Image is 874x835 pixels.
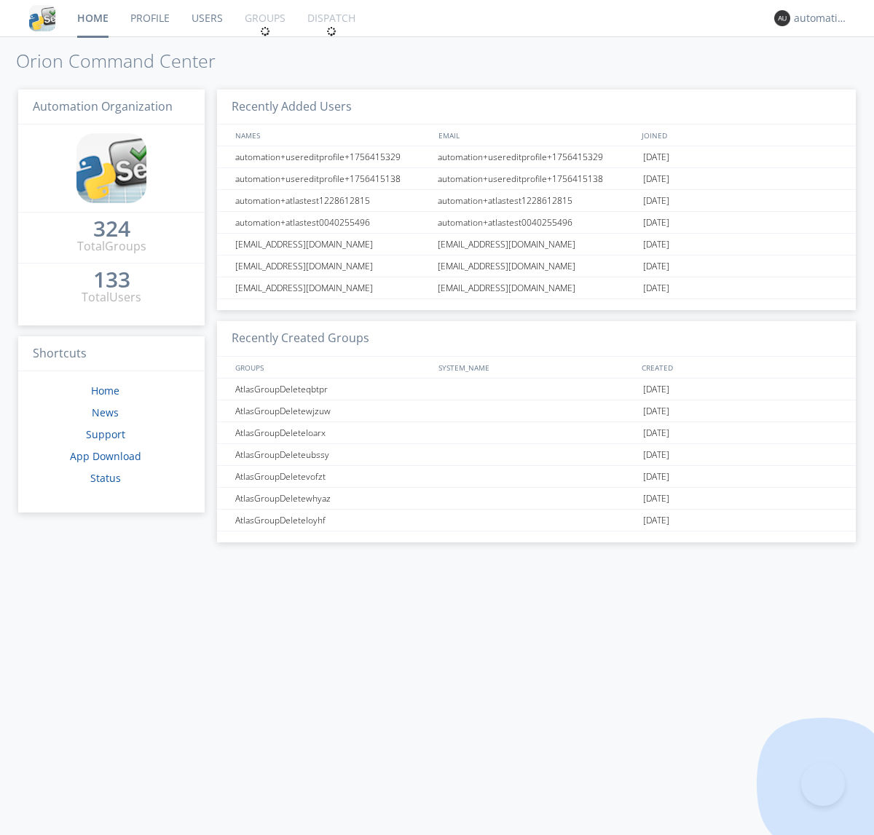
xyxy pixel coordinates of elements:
span: [DATE] [643,444,669,466]
a: AtlasGroupDeleteubssy[DATE] [217,444,856,466]
div: automation+usereditprofile+1756415329 [232,146,433,167]
div: automation+usereditprofile+1756415329 [434,146,639,167]
div: JOINED [638,124,842,146]
div: AtlasGroupDeleteqbtpr [232,379,433,400]
div: AtlasGroupDeletewhyaz [232,488,433,509]
div: [EMAIL_ADDRESS][DOMAIN_NAME] [434,256,639,277]
span: [DATE] [643,212,669,234]
span: [DATE] [643,256,669,277]
a: App Download [70,449,141,463]
a: AtlasGroupDeletewjzuw[DATE] [217,400,856,422]
div: automation+atlastest1228612815 [434,190,639,211]
div: 324 [93,221,130,236]
a: AtlasGroupDeletewhyaz[DATE] [217,488,856,510]
div: Total Groups [77,238,146,255]
span: [DATE] [643,466,669,488]
div: AtlasGroupDeletewjzuw [232,400,433,422]
a: 324 [93,221,130,238]
a: Status [90,471,121,485]
div: [EMAIL_ADDRESS][DOMAIN_NAME] [232,256,433,277]
a: [EMAIL_ADDRESS][DOMAIN_NAME][EMAIL_ADDRESS][DOMAIN_NAME][DATE] [217,256,856,277]
div: GROUPS [232,357,431,378]
div: AtlasGroupDeleteloarx [232,422,433,443]
div: automation+atlastest0040255496 [434,212,639,233]
iframe: Toggle Customer Support [801,762,845,806]
a: Support [86,427,125,441]
div: automation+usereditprofile+1756415138 [434,168,639,189]
span: [DATE] [643,400,669,422]
div: automation+atlastest1228612815 [232,190,433,211]
a: AtlasGroupDeletevofzt[DATE] [217,466,856,488]
span: [DATE] [643,146,669,168]
a: [EMAIL_ADDRESS][DOMAIN_NAME][EMAIL_ADDRESS][DOMAIN_NAME][DATE] [217,234,856,256]
img: spin.svg [260,26,270,36]
div: NAMES [232,124,431,146]
img: 373638.png [774,10,790,26]
a: AtlasGroupDeleteloarx[DATE] [217,422,856,444]
h3: Recently Added Users [217,90,856,125]
span: [DATE] [643,379,669,400]
div: EMAIL [435,124,638,146]
a: 133 [93,272,130,289]
div: AtlasGroupDeleteubssy [232,444,433,465]
a: automation+atlastest0040255496automation+atlastest0040255496[DATE] [217,212,856,234]
img: cddb5a64eb264b2086981ab96f4c1ba7 [29,5,55,31]
span: [DATE] [643,510,669,531]
a: automation+atlastest1228612815automation+atlastest1228612815[DATE] [217,190,856,212]
div: [EMAIL_ADDRESS][DOMAIN_NAME] [434,234,639,255]
a: Home [91,384,119,397]
a: AtlasGroupDeleteloyhf[DATE] [217,510,856,531]
img: spin.svg [326,26,336,36]
div: Total Users [82,289,141,306]
div: AtlasGroupDeletevofzt [232,466,433,487]
span: [DATE] [643,422,669,444]
a: automation+usereditprofile+1756415329automation+usereditprofile+1756415329[DATE] [217,146,856,168]
span: [DATE] [643,277,669,299]
div: CREATED [638,357,842,378]
div: automation+atlastest0040255496 [232,212,433,233]
span: [DATE] [643,190,669,212]
div: 133 [93,272,130,287]
h3: Shortcuts [18,336,205,372]
a: automation+usereditprofile+1756415138automation+usereditprofile+1756415138[DATE] [217,168,856,190]
img: cddb5a64eb264b2086981ab96f4c1ba7 [76,133,146,203]
div: automation+atlas0011 [794,11,849,25]
a: News [92,405,119,419]
span: Automation Organization [33,98,173,114]
div: [EMAIL_ADDRESS][DOMAIN_NAME] [434,277,639,298]
div: automation+usereditprofile+1756415138 [232,168,433,189]
div: SYSTEM_NAME [435,357,638,378]
span: [DATE] [643,234,669,256]
div: AtlasGroupDeleteloyhf [232,510,433,531]
span: [DATE] [643,168,669,190]
div: [EMAIL_ADDRESS][DOMAIN_NAME] [232,234,433,255]
a: [EMAIL_ADDRESS][DOMAIN_NAME][EMAIL_ADDRESS][DOMAIN_NAME][DATE] [217,277,856,299]
a: AtlasGroupDeleteqbtpr[DATE] [217,379,856,400]
div: [EMAIL_ADDRESS][DOMAIN_NAME] [232,277,433,298]
span: [DATE] [643,488,669,510]
h3: Recently Created Groups [217,321,856,357]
